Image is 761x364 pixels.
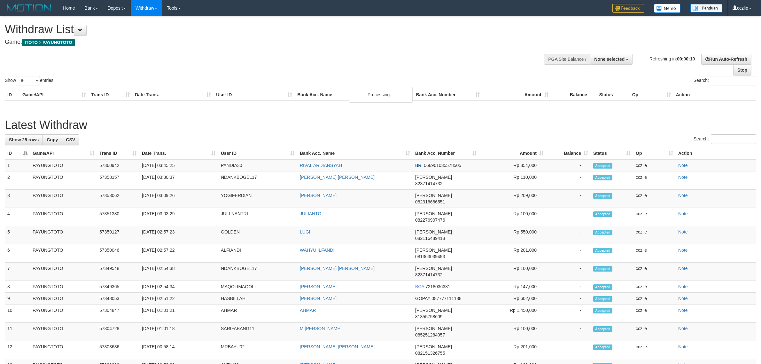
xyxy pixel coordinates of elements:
[415,344,452,349] span: [PERSON_NAME]
[139,226,218,244] td: [DATE] 02:57:23
[593,266,612,272] span: Accepted
[415,229,452,234] span: [PERSON_NAME]
[47,137,58,142] span: Copy
[5,23,501,36] h1: Withdraw List
[5,293,30,305] td: 9
[479,305,546,323] td: Rp 1,450,000
[654,4,681,13] img: Button%20Memo.svg
[97,244,139,263] td: 57350046
[97,263,139,281] td: 57349548
[546,159,591,171] td: -
[546,244,591,263] td: -
[132,89,214,101] th: Date Trans.
[593,193,612,199] span: Accepted
[30,171,97,190] td: PAYUNGTOTO
[218,244,297,263] td: ALFIANDI
[479,281,546,293] td: Rp 147,000
[5,159,30,171] td: 1
[413,89,482,101] th: Bank Acc. Number
[597,89,630,101] th: Status
[591,147,633,159] th: Status: activate to sort column ascending
[593,230,612,235] span: Accepted
[22,39,75,46] span: ITOTO > PAYUNGTOTO
[5,171,30,190] td: 2
[546,226,591,244] td: -
[415,163,423,168] span: BRI
[30,323,97,341] td: PAYUNGTOTO
[633,305,676,323] td: cczlie
[633,171,676,190] td: cczlie
[479,190,546,208] td: Rp 209,000
[415,236,445,241] span: Copy 082116489418 to clipboard
[479,323,546,341] td: Rp 100,000
[139,293,218,305] td: [DATE] 02:51:22
[649,56,695,61] span: Refreshing in:
[97,341,139,359] td: 57303636
[415,284,424,289] span: BCA
[711,76,756,85] input: Search:
[546,305,591,323] td: -
[214,89,295,101] th: User ID
[97,190,139,208] td: 57353062
[139,281,218,293] td: [DATE] 02:54:34
[30,341,97,359] td: PAYUNGTOTO
[295,89,413,101] th: Bank Acc. Name
[300,163,342,168] a: RIVAL ARDIANSYAH
[300,211,321,216] a: JULIANTO
[43,134,62,145] a: Copy
[479,171,546,190] td: Rp 110,000
[139,147,218,159] th: Date Trans.: activate to sort column ascending
[5,226,30,244] td: 5
[593,211,612,217] span: Accepted
[546,263,591,281] td: -
[415,199,445,204] span: Copy 082316686551 to clipboard
[546,341,591,359] td: -
[66,137,75,142] span: CSV
[677,56,695,61] strong: 00:00:10
[218,171,297,190] td: NDANKBOGEL17
[415,351,445,356] span: Copy 082151326755 to clipboard
[415,254,445,259] span: Copy 081363039493 to clipboard
[97,159,139,171] td: 57360942
[139,244,218,263] td: [DATE] 02:57:22
[479,147,546,159] th: Amount: activate to sort column ascending
[139,171,218,190] td: [DATE] 03:30:37
[62,134,79,145] a: CSV
[633,293,676,305] td: cczlie
[218,305,297,323] td: AHMAR
[678,248,688,253] a: Note
[593,296,612,302] span: Accepted
[593,163,612,169] span: Accepted
[218,226,297,244] td: GOLDEN
[30,305,97,323] td: PAYUNGTOTO
[593,175,612,180] span: Accepted
[431,296,461,301] span: Copy 087777111138 to clipboard
[701,54,751,65] a: Run Auto-Refresh
[678,326,688,331] a: Note
[218,341,297,359] td: MRBAYU02
[479,293,546,305] td: Rp 602,000
[678,229,688,234] a: Note
[678,193,688,198] a: Note
[479,208,546,226] td: Rp 100,000
[300,266,375,271] a: [PERSON_NAME] [PERSON_NAME]
[97,147,139,159] th: Trans ID: activate to sort column ascending
[690,4,722,12] img: panduan.png
[678,163,688,168] a: Note
[633,244,676,263] td: cczlie
[415,332,445,337] span: Copy 085251284057 to clipboard
[5,305,30,323] td: 10
[300,326,342,331] a: M [PERSON_NAME]
[593,344,612,350] span: Accepted
[30,159,97,171] td: PAYUNGTOTO
[300,344,375,349] a: [PERSON_NAME] [PERSON_NAME]
[218,281,297,293] td: MAQOLIMAQOLI
[218,190,297,208] td: YOGIFERDIAN
[633,263,676,281] td: cczlie
[678,266,688,271] a: Note
[5,76,53,85] label: Show entries
[673,89,756,101] th: Action
[594,57,625,62] span: None selected
[415,314,443,319] span: Copy 81355758609 to clipboard
[30,226,97,244] td: PAYUNGTOTO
